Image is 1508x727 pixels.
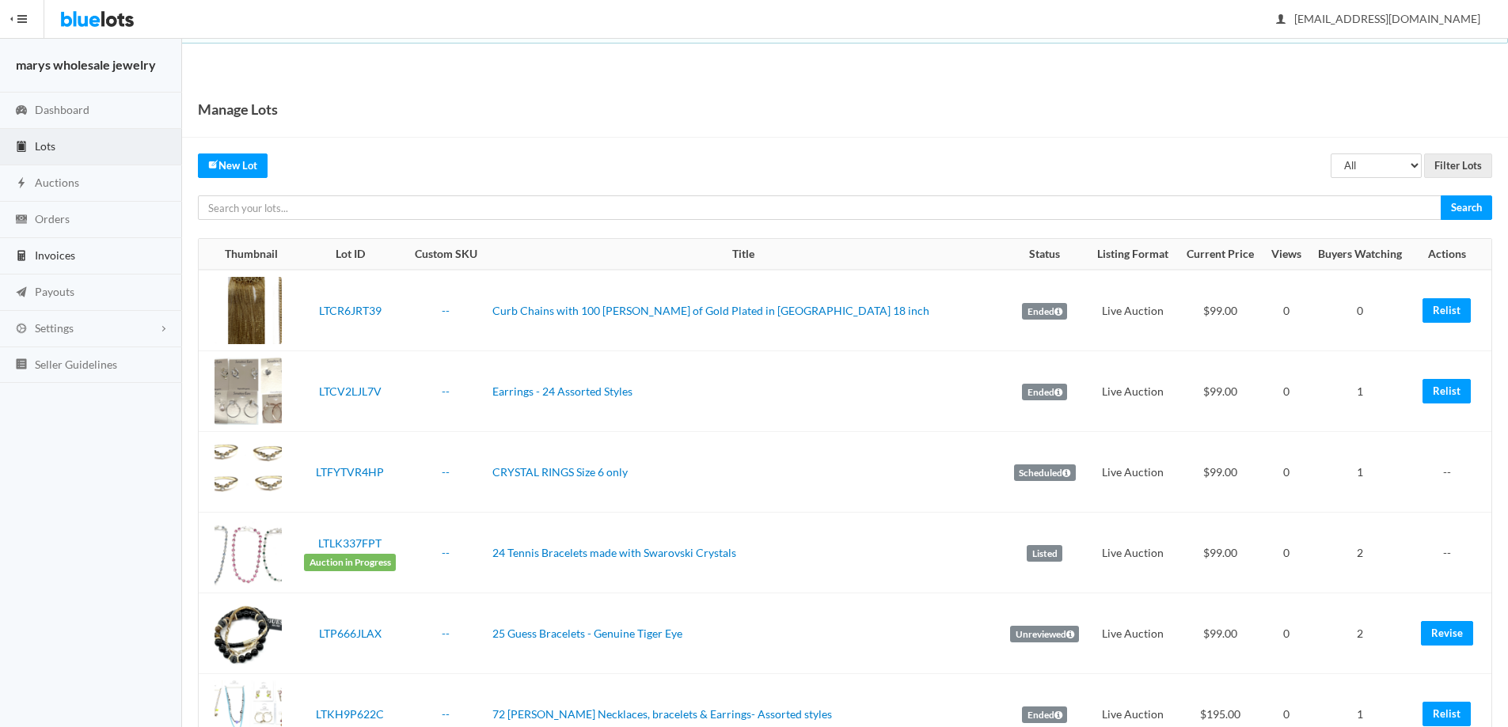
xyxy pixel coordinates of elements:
a: LTP666JLAX [319,627,382,640]
input: Filter Lots [1424,153,1492,178]
td: 0 [1263,513,1309,593]
td: $99.00 [1178,513,1263,593]
a: LTFYTVR4HP [316,465,384,479]
td: -- [1412,513,1491,593]
a: LTKH9P622C [316,707,384,721]
a: Revise [1421,621,1473,646]
span: Dashboard [35,103,89,116]
td: 0 [1263,270,1309,351]
th: Thumbnail [199,239,294,271]
td: 2 [1309,513,1411,593]
ion-icon: speedometer [13,104,29,119]
a: Relist [1423,379,1471,403]
ion-icon: flash [13,176,29,191]
span: Orders [35,212,70,225]
td: 0 [1263,351,1309,432]
label: Ended [1022,706,1067,724]
h1: Manage Lots [198,97,278,121]
span: Invoices [35,248,75,262]
label: Ended [1022,384,1067,401]
td: 0 [1263,432,1309,513]
ion-icon: cash [13,213,29,228]
td: 2 [1309,593,1411,674]
span: Payouts [35,285,74,298]
label: Listed [1027,545,1062,562]
a: -- [442,384,450,398]
ion-icon: clipboard [13,140,29,155]
a: 72 [PERSON_NAME] Necklaces, bracelets & Earrings- Assorted styles [492,707,832,721]
td: Live Auction [1088,513,1178,593]
td: 0 [1263,593,1309,674]
a: Earrings - 24 Assorted Styles [492,384,632,398]
label: Unreviewed [1010,626,1079,643]
td: Live Auction [1088,351,1178,432]
td: $99.00 [1178,270,1263,351]
a: Relist [1423,298,1471,323]
a: LTLK337FPT [318,536,382,550]
td: Live Auction [1088,593,1178,674]
input: Search [1441,195,1492,220]
td: $99.00 [1178,593,1263,674]
span: Seller Guidelines [35,358,117,371]
td: Live Auction [1088,270,1178,351]
a: CRYSTAL RINGS Size 6 only [492,465,628,479]
span: Auctions [35,176,79,189]
th: Title [486,239,1001,271]
th: Listing Format [1088,239,1178,271]
span: Lots [35,139,55,153]
th: Views [1263,239,1309,271]
th: Lot ID [294,239,406,271]
a: -- [442,627,450,640]
ion-icon: paper plane [13,286,29,301]
td: $99.00 [1178,351,1263,432]
td: 0 [1309,270,1411,351]
a: LTCV2LJL7V [319,384,382,398]
td: 1 [1309,432,1411,513]
a: Relist [1423,702,1471,726]
ion-icon: create [208,159,218,169]
a: -- [442,465,450,479]
th: Buyers Watching [1309,239,1411,271]
span: Settings [35,321,74,335]
th: Status [1001,239,1088,271]
ion-icon: calculator [13,249,29,264]
a: 24 Tennis Bracelets made with Swarovski Crystals [492,546,736,559]
ion-icon: list box [13,358,29,373]
ion-icon: person [1273,13,1289,28]
td: $99.00 [1178,432,1263,513]
label: Scheduled [1014,464,1076,482]
input: Search your lots... [198,195,1442,220]
ion-icon: cog [13,322,29,337]
span: [EMAIL_ADDRESS][DOMAIN_NAME] [1277,12,1480,25]
strong: marys wholesale jewelry [16,57,156,72]
span: Auction in Progress [304,554,396,571]
th: Actions [1412,239,1491,271]
a: LTCR6JRT39 [319,304,382,317]
a: -- [442,707,450,721]
a: createNew Lot [198,153,268,178]
th: Current Price [1178,239,1263,271]
a: -- [442,546,450,559]
td: 1 [1309,351,1411,432]
label: Ended [1022,303,1067,320]
td: -- [1412,432,1491,513]
a: 25 Guess Bracelets - Genuine Tiger Eye [492,627,682,640]
td: Live Auction [1088,432,1178,513]
a: -- [442,304,450,317]
a: Curb Chains with 100 [PERSON_NAME] of Gold Plated in [GEOGRAPHIC_DATA] 18 inch [492,304,929,317]
th: Custom SKU [405,239,485,271]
